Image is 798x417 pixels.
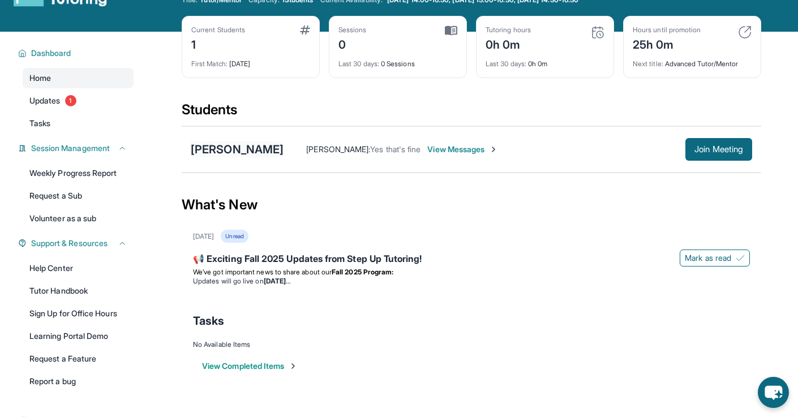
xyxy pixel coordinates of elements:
button: chat-button [758,377,789,408]
img: card [300,25,310,35]
img: card [591,25,604,39]
a: Report a bug [23,371,134,392]
span: Updates [29,95,61,106]
a: Updates1 [23,91,134,111]
button: Mark as read [680,250,750,266]
span: Session Management [31,143,110,154]
a: Sign Up for Office Hours [23,303,134,324]
a: Tutor Handbook [23,281,134,301]
img: card [738,25,752,39]
a: Request a Feature [23,349,134,369]
strong: Fall 2025 Program: [332,268,393,276]
div: Unread [221,230,248,243]
div: [DATE] [193,232,214,241]
div: [DATE] [191,53,310,68]
div: Students [182,101,761,126]
span: 1 [65,95,76,106]
div: Advanced Tutor/Mentor [633,53,752,68]
a: Request a Sub [23,186,134,206]
a: Help Center [23,258,134,278]
span: Tasks [193,313,224,329]
div: [PERSON_NAME] [191,141,284,157]
a: Volunteer as a sub [23,208,134,229]
strong: [DATE] [264,277,290,285]
a: Home [23,68,134,88]
span: Support & Resources [31,238,108,249]
span: View Messages [427,144,498,155]
li: Updates will go live on [193,277,750,286]
img: Chevron-Right [489,145,498,154]
div: What's New [182,180,761,230]
button: Session Management [27,143,127,154]
div: No Available Items [193,340,750,349]
div: 0 [338,35,367,53]
div: Sessions [338,25,367,35]
span: Last 30 days : [338,59,379,68]
div: 25h 0m [633,35,701,53]
div: Current Students [191,25,245,35]
div: Tutoring hours [486,25,531,35]
span: Next title : [633,59,663,68]
div: 0h 0m [486,53,604,68]
a: Learning Portal Demo [23,326,134,346]
div: 0 Sessions [338,53,457,68]
span: [PERSON_NAME] : [306,144,370,154]
img: Mark as read [736,253,745,263]
button: Dashboard [27,48,127,59]
button: Support & Resources [27,238,127,249]
span: Last 30 days : [486,59,526,68]
button: View Completed Items [202,360,298,372]
img: card [445,25,457,36]
span: First Match : [191,59,228,68]
span: Yes that's fine [370,144,421,154]
span: We’ve got important news to share about our [193,268,332,276]
span: Join Meeting [694,146,743,153]
div: 1 [191,35,245,53]
span: Tasks [29,118,50,129]
span: Mark as read [685,252,731,264]
span: Home [29,72,51,84]
div: 📢 Exciting Fall 2025 Updates from Step Up Tutoring! [193,252,750,268]
button: Join Meeting [685,138,752,161]
a: Weekly Progress Report [23,163,134,183]
div: Hours until promotion [633,25,701,35]
span: Dashboard [31,48,71,59]
a: Tasks [23,113,134,134]
div: 0h 0m [486,35,531,53]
